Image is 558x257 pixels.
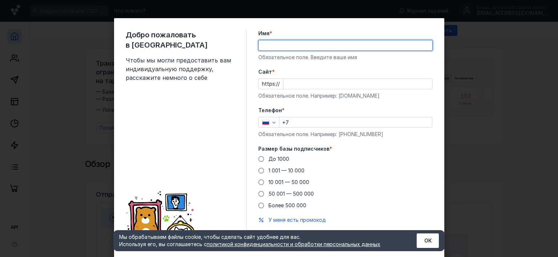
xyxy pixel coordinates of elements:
[258,54,433,61] div: Обязательное поле. Введите ваше имя
[268,156,289,162] span: До 1000
[258,145,329,152] span: Размер базы подписчиков
[268,202,306,208] span: Более 500 000
[268,167,304,174] span: 1 001 — 10 000
[258,68,272,76] span: Cайт
[258,131,433,138] div: Обязательное поле. Например: [PHONE_NUMBER]
[258,30,270,37] span: Имя
[126,56,235,82] span: Чтобы мы могли предоставить вам индивидуальную поддержку, расскажите немного о себе
[268,179,309,185] span: 10 001 — 50 000
[268,217,326,223] span: У меня есть промокод
[119,233,399,248] div: Мы обрабатываем файлы cookie, чтобы сделать сайт удобнее для вас. Используя его, вы соглашаетесь c
[126,30,235,50] span: Добро пожаловать в [GEOGRAPHIC_DATA]
[417,233,439,248] button: ОК
[268,216,326,224] button: У меня есть промокод
[258,107,282,114] span: Телефон
[207,241,380,247] a: политикой конфиденциальности и обработки персональных данных
[268,191,314,197] span: 50 001 — 500 000
[258,92,433,99] div: Обязательное поле. Например: [DOMAIN_NAME]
